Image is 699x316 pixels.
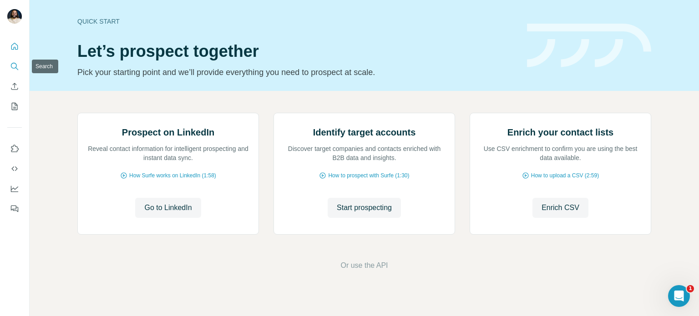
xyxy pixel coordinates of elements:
span: How Surfe works on LinkedIn (1:58) [129,171,216,180]
img: Avatar [7,9,22,24]
button: Quick start [7,38,22,55]
button: Dashboard [7,181,22,197]
h2: Prospect on LinkedIn [122,126,214,139]
iframe: Intercom live chat [668,285,690,307]
span: How to upload a CSV (2:59) [531,171,599,180]
h1: Let’s prospect together [77,42,516,60]
p: Discover target companies and contacts enriched with B2B data and insights. [283,144,446,162]
button: Use Surfe on LinkedIn [7,140,22,157]
span: Enrich CSV [542,202,579,213]
h2: Identify target accounts [313,126,416,139]
span: Go to LinkedIn [144,202,192,213]
button: Search [7,58,22,75]
button: Enrich CSV [7,78,22,95]
button: Start prospecting [328,198,401,218]
button: Or use the API [340,260,388,271]
button: My lists [7,98,22,115]
button: Feedback [7,201,22,217]
span: 1 [687,285,694,292]
button: Enrich CSV [532,198,588,218]
span: How to prospect with Surfe (1:30) [328,171,409,180]
p: Reveal contact information for intelligent prospecting and instant data sync. [87,144,249,162]
p: Use CSV enrichment to confirm you are using the best data available. [479,144,642,162]
div: Quick start [77,17,516,26]
button: Go to LinkedIn [135,198,201,218]
img: banner [527,24,651,68]
p: Pick your starting point and we’ll provide everything you need to prospect at scale. [77,66,516,79]
span: Start prospecting [337,202,392,213]
h2: Enrich your contact lists [507,126,613,139]
button: Use Surfe API [7,161,22,177]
